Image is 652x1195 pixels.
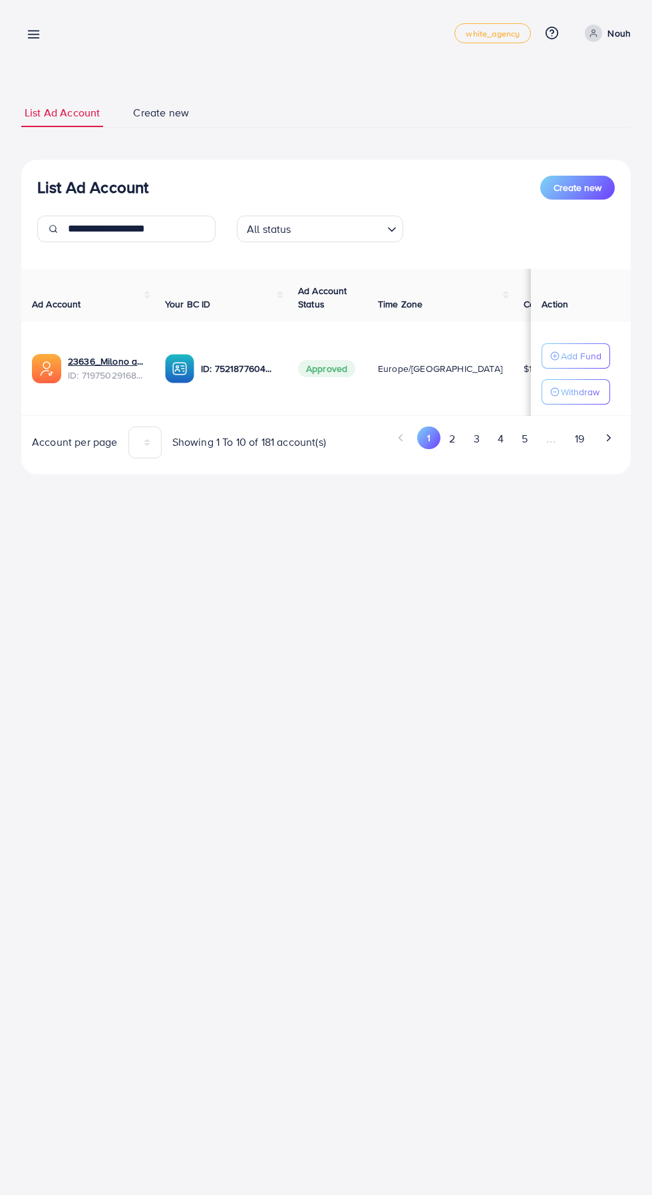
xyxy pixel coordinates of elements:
span: Time Zone [378,297,422,311]
span: Account per page [32,434,118,450]
a: Nouh [579,25,631,42]
span: Ad Account [32,297,81,311]
button: Go to page 19 [566,427,593,451]
p: ID: 7521877604560207888 [201,361,277,377]
span: All status [244,220,294,239]
span: Approved [298,360,355,377]
img: ic-ba-acc.ded83a64.svg [165,354,194,383]
button: Go to next page [597,427,620,449]
p: Nouh [607,25,631,41]
p: Withdraw [561,384,599,400]
span: ID: 7197502916813455362 [68,369,144,382]
div: <span class='underline'>23636_Milono ads2_1675845490664</span></br>7197502916813455362 [68,355,144,382]
span: Create new [133,105,189,120]
button: Withdraw [542,379,610,405]
ul: Pagination [337,427,620,451]
a: white_agency [454,23,531,43]
span: Ad Account Status [298,284,347,311]
h3: List Ad Account [37,178,148,197]
span: Showing 1 To 10 of 181 account(s) [172,434,326,450]
button: Go to page 4 [488,427,512,451]
button: Go to page 1 [417,427,440,449]
span: Action [542,297,568,311]
span: Your BC ID [165,297,211,311]
button: Go to page 3 [464,427,488,451]
img: ic-ads-acc.e4c84228.svg [32,354,61,383]
span: Create new [554,181,601,194]
button: Create new [540,176,615,200]
iframe: Chat [595,1135,642,1185]
span: Europe/[GEOGRAPHIC_DATA] [378,362,502,375]
input: Search for option [295,217,382,239]
button: Add Fund [542,343,610,369]
button: Go to page 5 [512,427,536,451]
span: white_agency [466,29,520,38]
div: Search for option [237,216,403,242]
a: 23636_Milono ads2_1675845490664 [68,355,144,368]
p: Add Fund [561,348,601,364]
span: List Ad Account [25,105,100,120]
button: Go to page 2 [440,427,464,451]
